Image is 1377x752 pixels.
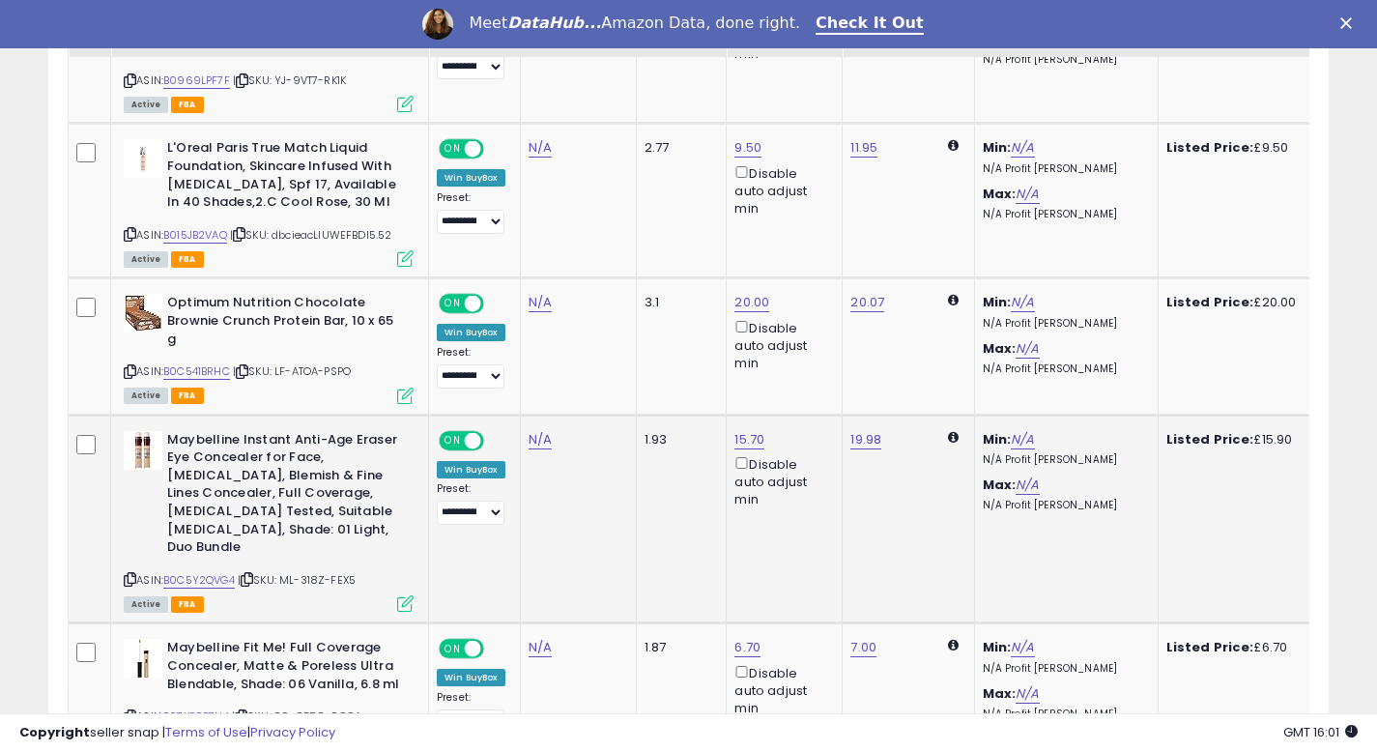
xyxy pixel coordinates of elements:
[124,139,162,178] img: 21XXUeGW03L._SL40_.jpg
[441,296,465,312] span: ON
[1166,294,1327,311] div: £20.00
[983,293,1012,311] b: Min:
[437,37,505,80] div: Preset:
[1016,476,1039,495] a: N/A
[230,227,392,243] span: | SKU: dbcieacLIUWEFBDI5.52
[1340,17,1360,29] div: Close
[441,141,465,158] span: ON
[529,638,552,657] a: N/A
[983,662,1143,676] p: N/A Profit [PERSON_NAME]
[645,294,712,311] div: 3.1
[1166,293,1254,311] b: Listed Price:
[850,138,877,158] a: 11.95
[734,662,827,718] div: Disable auto adjust min
[983,138,1012,157] b: Min:
[734,453,827,509] div: Disable auto adjust min
[124,639,162,678] img: 21StWdkxDbL._SL40_.jpg
[1016,185,1039,204] a: N/A
[983,162,1143,176] p: N/A Profit [PERSON_NAME]
[171,97,204,113] span: FBA
[1166,639,1327,656] div: £6.70
[983,339,1017,358] b: Max:
[734,430,764,449] a: 15.70
[171,596,204,613] span: FBA
[437,461,505,478] div: Win BuyBox
[437,324,505,341] div: Win BuyBox
[1166,430,1254,448] b: Listed Price:
[163,227,227,244] a: B015JB2VAQ
[124,596,168,613] span: All listings currently available for purchase on Amazon
[165,723,247,741] a: Terms of Use
[983,362,1143,376] p: N/A Profit [PERSON_NAME]
[124,431,162,470] img: 31x4UUaFIvL._SL40_.jpg
[167,139,402,216] b: L'Oreal Paris True Match Liquid Foundation, Skincare Infused With [MEDICAL_DATA], Spf 17, Availab...
[850,638,876,657] a: 7.00
[250,723,335,741] a: Privacy Policy
[481,296,512,312] span: OFF
[983,453,1143,467] p: N/A Profit [PERSON_NAME]
[441,641,465,657] span: ON
[124,294,162,333] img: 51YB0ca5jtL._SL40_.jpg
[124,97,168,113] span: All listings currently available for purchase on Amazon
[437,691,505,735] div: Preset:
[645,639,712,656] div: 1.87
[734,638,760,657] a: 6.70
[507,14,601,32] i: DataHub...
[645,139,712,157] div: 2.77
[1166,638,1254,656] b: Listed Price:
[163,72,230,89] a: B0969LPF7F
[481,432,512,448] span: OFF
[163,572,235,589] a: B0C5Y2QVG4
[469,14,800,33] div: Meet Amazon Data, done right.
[816,14,924,35] a: Check It Out
[124,251,168,268] span: All listings currently available for purchase on Amazon
[1011,638,1034,657] a: N/A
[850,430,881,449] a: 19.98
[233,363,351,379] span: | SKU: LF-ATOA-PSPO
[983,185,1017,203] b: Max:
[124,431,414,611] div: ASIN:
[481,641,512,657] span: OFF
[529,430,552,449] a: N/A
[734,138,761,158] a: 9.50
[1011,138,1034,158] a: N/A
[19,724,335,742] div: seller snap | |
[1011,293,1034,312] a: N/A
[983,53,1143,67] p: N/A Profit [PERSON_NAME]
[1166,431,1327,448] div: £15.90
[983,208,1143,221] p: N/A Profit [PERSON_NAME]
[1016,684,1039,704] a: N/A
[238,572,356,588] span: | SKU: ML-318Z-FEX5
[983,499,1143,512] p: N/A Profit [PERSON_NAME]
[983,430,1012,448] b: Min:
[437,169,505,187] div: Win BuyBox
[167,294,402,353] b: Optimum Nutrition Chocolate Brownie Crunch Protein Bar, 10 x 65 g
[124,294,414,401] div: ASIN:
[529,293,552,312] a: N/A
[167,639,402,698] b: Maybelline Fit Me! Full Coverage Concealer, Matte & Poreless Ultra Blendable, Shade: 06 Vanilla, ...
[233,72,346,88] span: | SKU: YJ-9VT7-RK1K
[124,139,414,265] div: ASIN:
[171,388,204,404] span: FBA
[983,476,1017,494] b: Max:
[983,317,1143,331] p: N/A Profit [PERSON_NAME]
[481,141,512,158] span: OFF
[441,432,465,448] span: ON
[734,293,769,312] a: 20.00
[734,317,827,373] div: Disable auto adjust min
[437,482,505,526] div: Preset:
[1166,139,1327,157] div: £9.50
[734,162,827,218] div: Disable auto adjust min
[422,9,453,40] img: Profile image for Georgie
[529,138,552,158] a: N/A
[1166,138,1254,157] b: Listed Price:
[645,431,712,448] div: 1.93
[850,293,884,312] a: 20.07
[437,346,505,390] div: Preset:
[983,684,1017,703] b: Max:
[124,388,168,404] span: All listings currently available for purchase on Amazon
[171,251,204,268] span: FBA
[167,431,402,562] b: Maybelline Instant Anti-Age Eraser Eye Concealer for Face, [MEDICAL_DATA], Blemish & Fine Lines C...
[437,669,505,686] div: Win BuyBox
[1011,430,1034,449] a: N/A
